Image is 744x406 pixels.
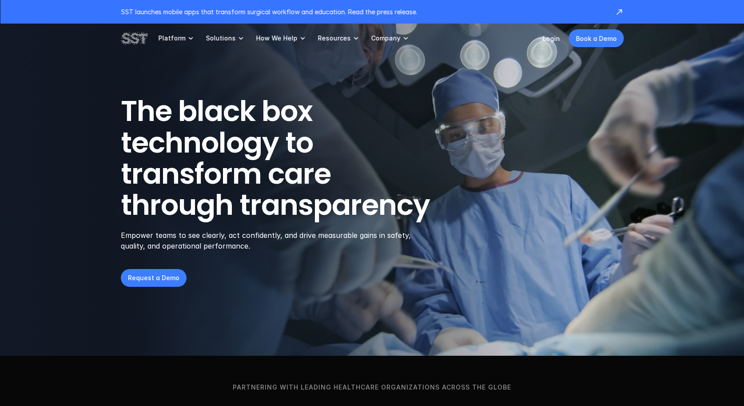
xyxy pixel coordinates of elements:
p: How We Help [256,34,297,42]
a: Login [542,35,560,42]
a: Platform [158,24,195,53]
h1: The black box technology to transform care through transparency [121,96,473,221]
p: Solutions [206,34,235,42]
p: Platform [158,34,185,42]
img: SST logo [121,31,147,46]
p: Company [371,34,400,42]
p: Resources [318,34,350,42]
p: Empower teams to see clearly, act confidently, and drive measurable gains in safety, quality, and... [121,230,422,251]
p: Book a Demo [576,34,617,43]
a: Request a Demo [121,269,187,287]
p: Request a Demo [128,273,179,282]
p: Partnering with leading healthcare organizations across the globe [15,382,729,392]
a: Book a Demo [569,29,624,47]
p: SST launches mobile apps that transform surgical workflow and education. Read the press release. [121,7,606,16]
